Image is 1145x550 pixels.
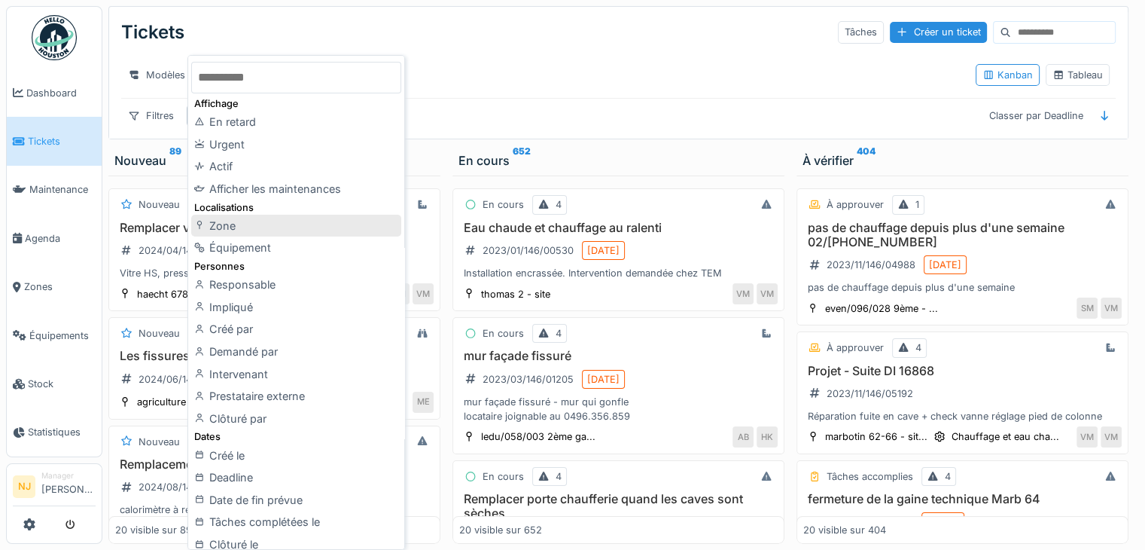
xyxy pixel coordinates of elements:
img: Badge_color-CXgf-gQk.svg [32,15,77,60]
h3: fermeture de la gaine technique Marb 64 [803,492,1122,506]
div: 2024/01/146/00121 [827,515,913,529]
div: Nouveau [139,435,180,449]
div: À vérifier [802,151,1122,170]
div: En cours [458,151,778,170]
div: 2024/08/146/03041 [139,480,230,494]
div: Deadline [191,466,400,489]
div: Localisations [191,200,400,215]
span: Zones [24,280,96,294]
div: even/096/028 9ème - ... [825,301,938,316]
h3: Eau chaude et chauffage au ralenti [459,221,778,235]
div: mur façade fissuré - mur qui gonfle locataire joignable au 0496.356.859 [459,395,778,423]
div: En cours [483,197,524,212]
div: 2024/04/146/01200 [139,243,230,258]
div: Classer par Deadline [982,105,1090,127]
sup: 652 [513,151,531,170]
div: Dates [191,429,400,444]
div: Vitre HS, pression ok [115,266,434,280]
div: Créé par [191,318,400,341]
div: Créé le [191,445,400,467]
div: Intervenant [191,363,400,386]
div: Nouveau [139,326,180,341]
div: VM [413,283,434,304]
div: [DATE] [927,515,959,529]
span: Agenda [25,231,96,246]
div: À approuver [827,341,884,355]
div: VM [1076,426,1098,448]
div: Tableau [1052,68,1103,82]
div: 2023/01/146/00530 [483,243,574,258]
sup: 404 [857,151,875,170]
h3: Remplacer porte chaufferie quand les caves sont sèches [459,492,778,521]
div: [DATE] [587,372,620,387]
sup: 89 [169,151,181,170]
div: Installation encrassée. Intervention demandée chez TEM [459,266,778,280]
h3: pas de chauffage depuis plus d'une semaine 02/[PHONE_NUMBER] [803,221,1122,249]
div: Filtres [121,105,181,127]
div: Affichage [191,96,400,111]
div: En cours [483,469,524,484]
div: Chauffage et eau cha... [952,429,1059,444]
div: Urgent [191,133,400,156]
div: 2023/11/146/05192 [827,387,913,401]
div: VM [1101,426,1122,448]
div: Impliqué [191,296,400,319]
li: NJ [13,475,35,498]
div: Créer un ticket [890,22,987,42]
h3: Projet - Suite DI 16868 [803,364,1122,378]
div: 1 [915,197,919,212]
div: HK [757,426,778,448]
span: Maintenance [29,182,96,197]
div: Kanban [982,68,1033,82]
div: thomas 2 - site [481,287,550,301]
div: Clôturé par [191,408,400,430]
div: Demandé par [191,341,400,363]
span: Dashboard [26,86,96,100]
div: [DATE] [587,243,620,258]
div: 2023/03/146/01205 [483,372,574,387]
div: Manager [41,470,96,481]
div: ledu/058/003 2ème ga... [481,429,595,444]
div: VM [757,283,778,304]
div: VM [1101,298,1122,319]
div: Tâches accomplies [827,469,913,484]
div: 2024/06/146/01183 [139,372,227,387]
div: Tickets [121,13,184,52]
div: Afficher les maintenances [191,178,400,200]
div: Nouveau [114,151,434,170]
div: agriculture 182 / ma... [137,395,237,409]
div: Responsable [191,273,400,296]
h3: mur façade fissuré [459,349,778,363]
div: Tâches [838,21,884,43]
div: 4 [556,469,562,484]
div: Équipement [191,237,400,259]
div: Tâches complétées le [191,511,400,533]
div: En retard [191,111,400,133]
div: Personnes [191,259,400,273]
span: Tickets [28,134,96,148]
h3: Les fissures de façade [115,349,434,363]
div: Actif [191,155,400,178]
div: AB [732,426,754,448]
div: 4 [915,341,921,355]
span: Équipements [29,328,96,343]
div: Modèles [121,64,192,86]
div: VM [732,283,754,304]
div: 4 [556,326,562,341]
div: 4 [556,197,562,212]
div: Date de fin prévue [191,489,400,512]
div: À approuver [827,197,884,212]
div: Nouveau [139,197,180,212]
div: Prestataire externe [191,385,400,408]
h3: Remplacement calorimètre [115,457,434,472]
span: Stock [28,377,96,391]
div: ME [413,392,434,413]
div: En cours [483,326,524,341]
div: pas de chauffage depuis plus d'une semaine [803,280,1122,295]
div: calorimètre à remplacer [115,503,434,517]
div: 2023/11/146/04988 [827,258,915,272]
div: Zone [191,215,400,237]
div: Réparation fuite en cave + check vanne réglage pied de colonne [803,409,1122,423]
div: 4 [945,469,951,484]
div: marbotin 62-66 - sit... [825,429,927,444]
